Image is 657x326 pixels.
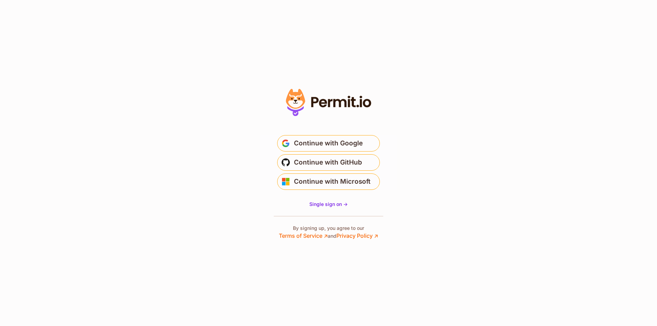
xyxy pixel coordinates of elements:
span: Continue with Microsoft [294,176,371,187]
span: Continue with Google [294,138,363,149]
button: Continue with GitHub [277,154,380,171]
button: Continue with Google [277,135,380,152]
button: Continue with Microsoft [277,173,380,190]
span: Continue with GitHub [294,157,362,168]
a: Terms of Service ↗ [279,232,328,239]
span: Single sign on -> [309,201,348,207]
a: Single sign on -> [309,201,348,208]
p: By signing up, you agree to our and [279,225,378,240]
a: Privacy Policy ↗ [336,232,378,239]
